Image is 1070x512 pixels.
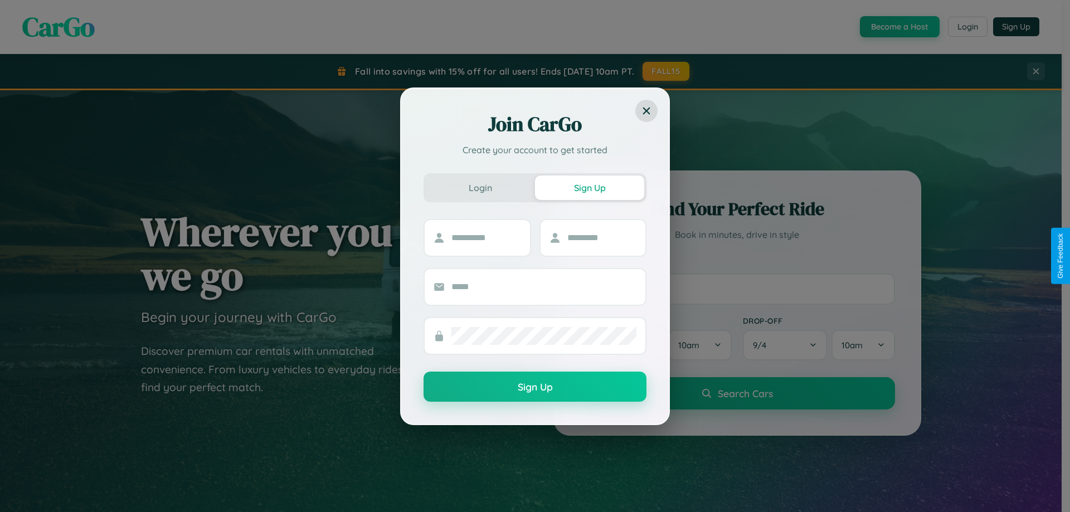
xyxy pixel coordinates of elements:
button: Sign Up [535,175,644,200]
button: Login [426,175,535,200]
p: Create your account to get started [424,143,646,157]
h2: Join CarGo [424,111,646,138]
div: Give Feedback [1057,233,1064,279]
button: Sign Up [424,372,646,402]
